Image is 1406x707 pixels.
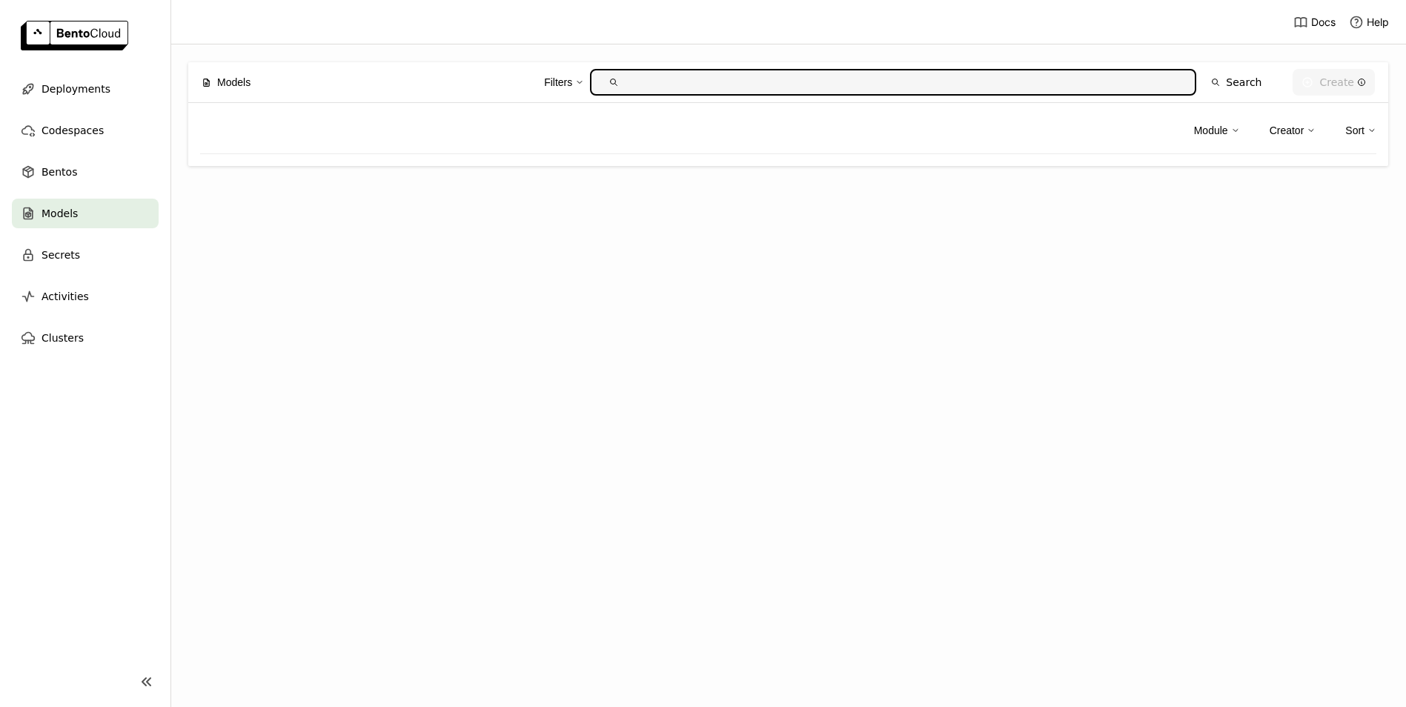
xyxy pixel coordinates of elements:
span: Docs [1311,16,1336,29]
a: Docs [1293,15,1336,30]
a: Models [12,199,159,228]
span: Activities [42,288,89,305]
div: Creator [1270,115,1316,146]
a: Bentos [12,157,159,187]
a: Clusters [12,323,159,353]
div: Filters [544,67,584,98]
button: Search [1202,69,1270,96]
div: Module [1194,122,1228,139]
span: Secrets [42,246,80,264]
span: Bentos [42,163,77,181]
img: logo [21,21,128,50]
div: Help [1349,15,1389,30]
span: Deployments [42,80,110,98]
div: Sort [1345,115,1376,146]
span: Codespaces [42,122,104,139]
span: Models [42,205,78,222]
span: Help [1367,16,1389,29]
a: Activities [12,282,159,311]
a: Secrets [12,240,159,270]
div: Creator [1270,122,1304,139]
div: Filters [544,74,572,90]
span: Models [217,74,251,90]
div: Module [1194,115,1240,146]
div: Sort [1345,122,1364,139]
span: Clusters [42,329,84,347]
button: Create [1293,69,1375,96]
div: Create [1319,76,1366,88]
